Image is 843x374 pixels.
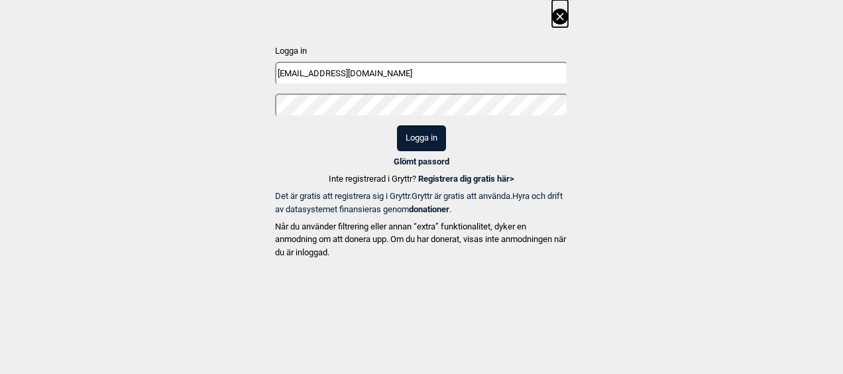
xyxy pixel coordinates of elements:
a: Glömt passord [394,156,449,166]
a: Registrera dig gratis här> [418,174,514,184]
b: donationer [409,204,449,214]
p: Inte registrerad i Gryttr? [329,172,514,186]
p: Det är gratis att registrera sig i Gryttr. Gryttr är gratis att använda. Hyra och drift av datasy... [275,190,568,216]
input: Epost [275,62,568,85]
p: Når du använder filtrering eller annan “extra” funktionalitet, dyker en anmodning om att donera u... [275,220,568,259]
button: Logga in [397,125,446,151]
p: Logga in [275,44,568,58]
a: Det är gratis att registrera sig i Gryttr.Gryttr är gratis att använda.Hyra och drift av datasyst... [275,190,568,216]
